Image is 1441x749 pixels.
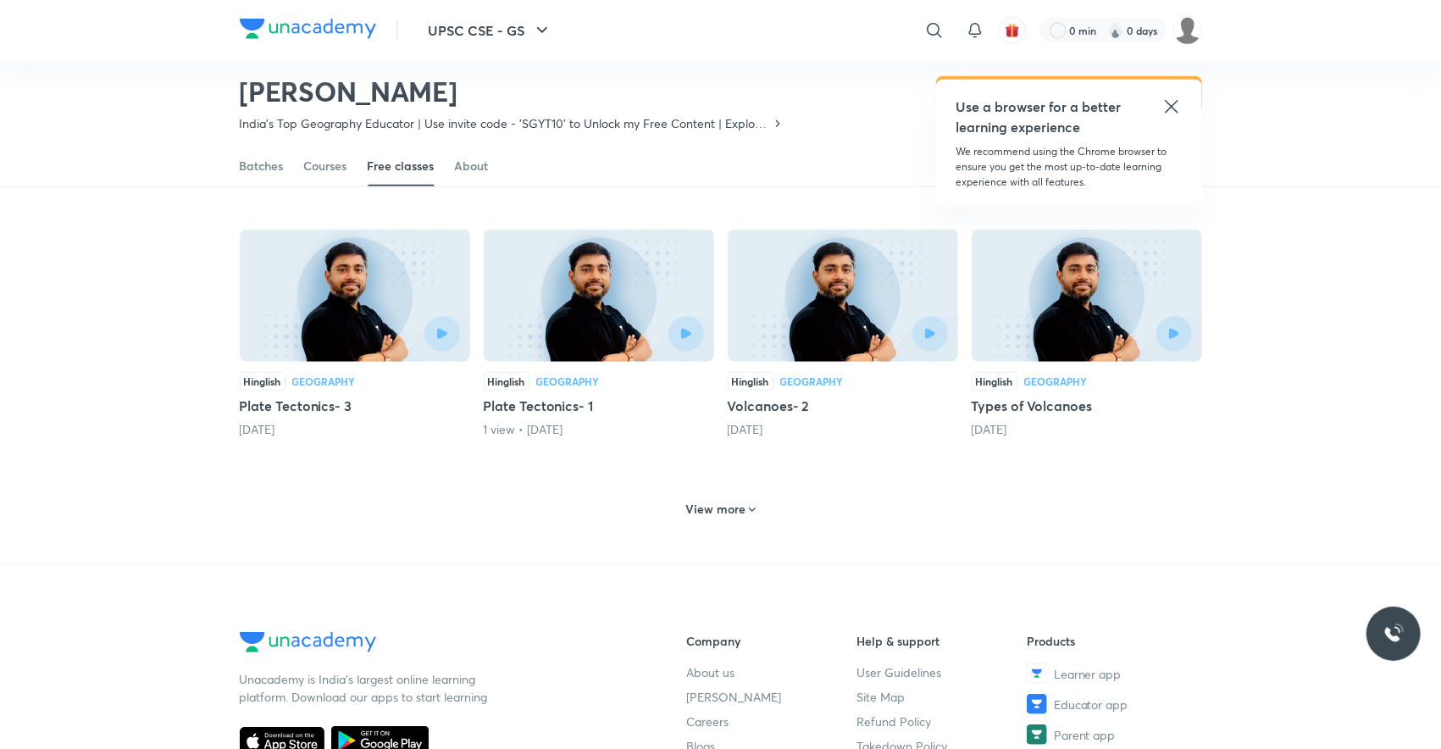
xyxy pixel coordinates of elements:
div: 1 view • 1 month ago [484,421,714,438]
div: About [455,158,489,175]
a: Parent app [1027,724,1197,745]
a: Courses [304,146,347,186]
div: Plate Tectonics- 3 [240,230,470,438]
h2: [PERSON_NAME] [240,75,784,108]
button: UPSC CSE - GS [418,14,563,47]
h6: Products [1027,632,1197,650]
img: streak [1107,22,1124,39]
img: Company Logo [240,632,376,652]
div: Types of Volcanoes [972,230,1202,438]
div: Hinglish [972,372,1017,391]
img: Company Logo [240,19,376,39]
a: Refund Policy [856,713,1027,730]
a: Company Logo [240,19,376,43]
img: avatar [1005,23,1020,38]
a: Educator app [1027,694,1197,714]
a: Company Logo [240,632,633,657]
a: Learner app [1027,663,1197,684]
p: India's Top Geography Educator | Use invite code - 'SGYT10' to Unlock my Free Content | Explore t... [240,115,771,132]
a: Careers [687,713,857,730]
div: Free classes [368,158,435,175]
div: Geography [780,376,844,386]
div: 1 month ago [728,421,958,438]
span: Educator app [1054,696,1128,713]
img: Sapna Yadav [1173,16,1202,45]
button: avatar [999,17,1026,44]
h5: Plate Tectonics- 3 [240,396,470,416]
div: Volcanoes- 2 [728,230,958,438]
div: Hinglish [728,372,773,391]
a: User Guidelines [856,663,1027,681]
div: Hinglish [484,372,529,391]
a: About [455,146,489,186]
div: Plate Tectonics- 1 [484,230,714,438]
div: Geography [1024,376,1088,386]
img: ttu [1383,624,1404,644]
a: Site Map [856,688,1027,706]
h5: Volcanoes- 2 [728,396,958,416]
div: Geography [536,376,600,386]
span: Careers [687,713,729,730]
p: Unacademy is India’s largest online learning platform. Download our apps to start learning [240,670,494,706]
h5: Use a browser for a better learning experience [956,97,1125,137]
span: Learner app [1054,665,1122,683]
div: 1 month ago [240,421,470,438]
img: Learner app [1027,663,1047,684]
a: [PERSON_NAME] [687,688,857,706]
h5: Types of Volcanoes [972,396,1202,416]
div: 1 month ago [972,421,1202,438]
h6: Help & support [856,632,1027,650]
span: Parent app [1054,726,1116,744]
p: We recommend using the Chrome browser to ensure you get the most up-to-date learning experience w... [956,144,1182,190]
img: Parent app [1027,724,1047,745]
div: Courses [304,158,347,175]
img: Educator app [1027,694,1047,714]
h6: View more [685,501,745,518]
h6: Company [687,632,857,650]
h5: Plate Tectonics- 1 [484,396,714,416]
a: About us [687,663,857,681]
div: Geography [292,376,356,386]
div: Hinglish [240,372,285,391]
a: Batches [240,146,284,186]
div: Batches [240,158,284,175]
a: Free classes [368,146,435,186]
